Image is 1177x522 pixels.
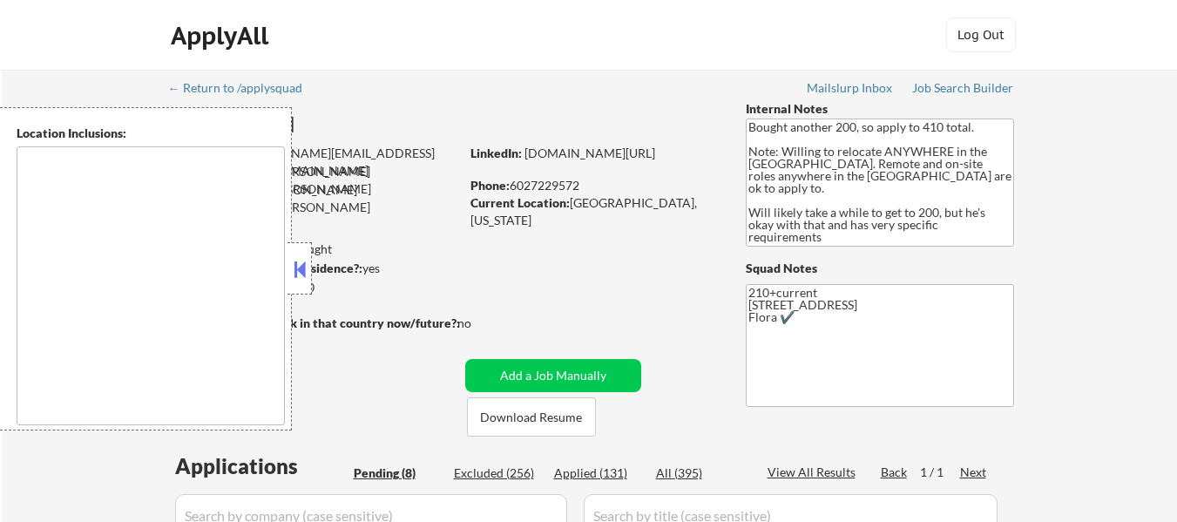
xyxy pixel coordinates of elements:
[171,145,459,179] div: [PERSON_NAME][EMAIL_ADDRESS][PERSON_NAME][DOMAIN_NAME]
[170,315,460,330] strong: Will need Visa to work in that country now/future?:
[175,456,348,477] div: Applications
[746,260,1014,277] div: Squad Notes
[470,195,570,210] strong: Current Location:
[807,82,894,94] div: Mailslurp Inbox
[171,21,274,51] div: ApplyAll
[746,100,1014,118] div: Internal Notes
[470,178,510,193] strong: Phone:
[807,81,894,98] a: Mailslurp Inbox
[168,82,319,94] div: ← Return to /applysquad
[171,163,459,214] div: [PERSON_NAME][EMAIL_ADDRESS][PERSON_NAME][DOMAIN_NAME]
[454,464,541,482] div: Excluded (256)
[465,359,641,392] button: Add a Job Manually
[912,82,1014,94] div: Job Search Builder
[457,315,507,332] div: no
[960,464,988,481] div: Next
[946,17,1016,52] button: Log Out
[467,397,596,437] button: Download Resume
[17,125,285,142] div: Location Inclusions:
[656,464,743,482] div: All (395)
[168,81,319,98] a: ← Return to /applysquad
[470,146,522,160] strong: LinkedIn:
[768,464,861,481] div: View All Results
[169,241,459,258] div: 340 sent / 410 bought
[170,181,459,233] div: [PERSON_NAME][EMAIL_ADDRESS][PERSON_NAME][DOMAIN_NAME]
[169,279,459,296] div: $160,000
[920,464,960,481] div: 1 / 1
[470,177,717,194] div: 6027229572
[170,113,528,135] div: [PERSON_NAME]
[912,81,1014,98] a: Job Search Builder
[470,194,717,228] div: [GEOGRAPHIC_DATA], [US_STATE]
[881,464,909,481] div: Back
[354,464,441,482] div: Pending (8)
[524,146,655,160] a: [DOMAIN_NAME][URL]
[554,464,641,482] div: Applied (131)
